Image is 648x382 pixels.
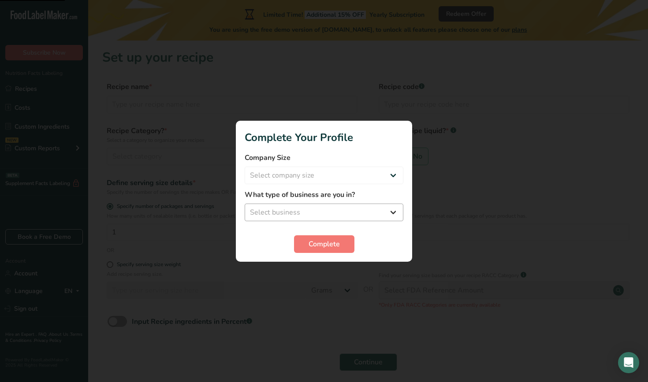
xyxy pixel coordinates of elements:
button: Complete [294,235,354,253]
span: Complete [309,239,340,249]
h1: Complete Your Profile [245,130,403,145]
label: What type of business are you in? [245,189,403,200]
label: Company Size [245,152,403,163]
div: Open Intercom Messenger [618,352,639,373]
